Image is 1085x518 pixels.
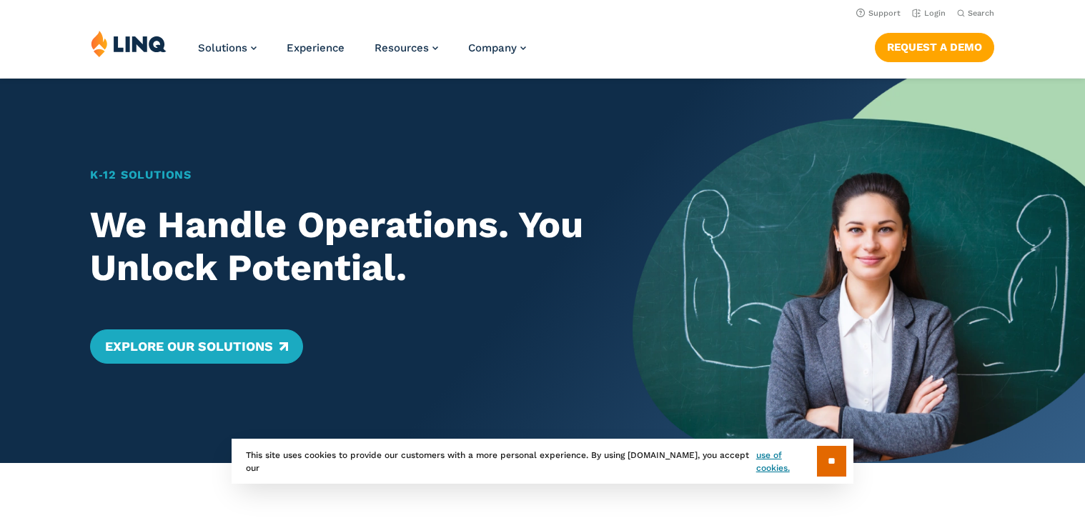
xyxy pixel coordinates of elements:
a: Request a Demo [875,33,994,61]
a: Support [856,9,901,18]
a: Login [912,9,946,18]
h1: K‑12 Solutions [90,166,588,184]
span: Solutions [198,41,247,54]
nav: Primary Navigation [198,30,526,77]
span: Search [968,9,994,18]
img: LINQ | K‑12 Software [91,30,167,57]
a: use of cookies. [756,449,817,474]
span: Company [468,41,517,54]
div: This site uses cookies to provide our customers with a more personal experience. By using [DOMAIN... [232,439,853,484]
a: Explore Our Solutions [90,329,302,364]
nav: Button Navigation [875,30,994,61]
a: Company [468,41,526,54]
h2: We Handle Operations. You Unlock Potential. [90,204,588,289]
span: Resources [375,41,429,54]
a: Resources [375,41,438,54]
a: Experience [287,41,345,54]
button: Open Search Bar [957,8,994,19]
a: Solutions [198,41,257,54]
img: Home Banner [633,79,1085,463]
